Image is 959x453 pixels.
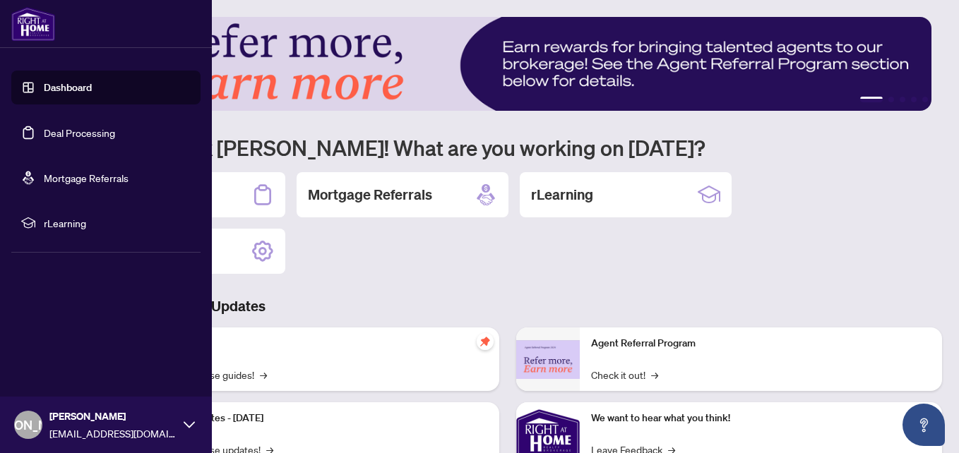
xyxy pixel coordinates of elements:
button: 3 [900,97,905,102]
a: Mortgage Referrals [44,171,129,184]
h2: Mortgage Referrals [308,185,432,205]
p: We want to hear what you think! [591,411,931,426]
img: Agent Referral Program [516,340,580,379]
a: Deal Processing [44,126,115,139]
img: logo [11,7,55,41]
p: Platform Updates - [DATE] [148,411,488,426]
span: pushpin [477,333,494,350]
h3: Brokerage & Industry Updates [73,296,942,316]
span: → [651,367,658,382]
a: Dashboard [44,81,92,94]
a: Check it out!→ [591,367,658,382]
button: Open asap [903,404,945,446]
span: [EMAIL_ADDRESS][DOMAIN_NAME] [49,425,177,441]
span: rLearning [44,215,191,231]
span: [PERSON_NAME] [49,409,177,424]
button: 4 [911,97,917,102]
button: 5 [922,97,928,102]
button: 1 [860,97,883,102]
img: Slide 0 [73,17,931,111]
button: 2 [888,97,894,102]
p: Agent Referral Program [591,336,931,351]
span: → [260,367,267,382]
h2: rLearning [531,185,593,205]
h1: Welcome back [PERSON_NAME]! What are you working on [DATE]? [73,134,942,161]
p: Self-Help [148,336,488,351]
